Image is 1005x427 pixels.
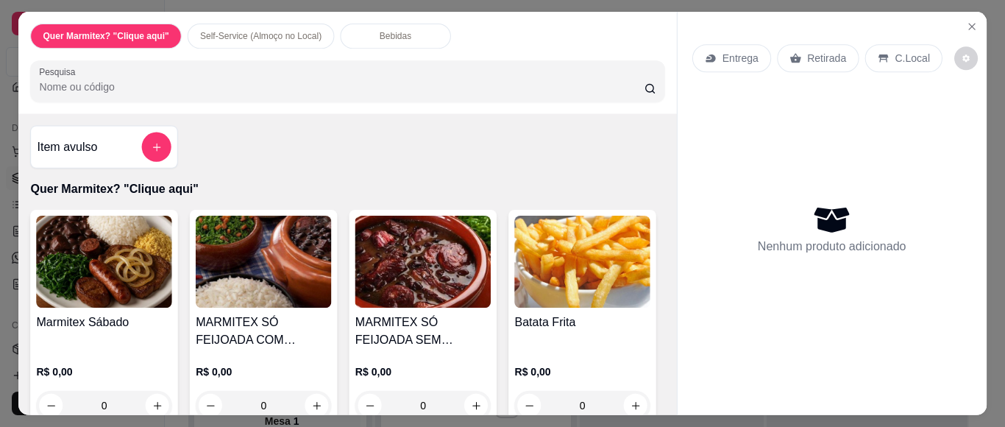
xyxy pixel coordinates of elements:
[36,216,172,308] img: product-image
[895,52,930,66] p: C.Local
[43,31,168,43] p: Quer Marmitex? "Clique aqui"
[39,66,80,79] label: Pesquisa
[960,15,984,39] button: Close
[196,216,332,308] img: product-image
[36,364,172,379] p: R$ 0,00
[758,239,906,256] p: Nenhum produto adicionado
[36,314,172,332] h4: Marmitex Sábado
[30,180,664,198] p: Quer Marmitex? "Clique aqui"
[39,80,644,95] input: Pesquisa
[807,52,846,66] p: Retirada
[722,52,759,66] p: Entrega
[514,216,650,308] img: product-image
[514,364,650,379] p: R$ 0,00
[514,314,650,332] h4: Batata Frita
[196,364,332,379] p: R$ 0,00
[380,31,412,43] p: Bebidas
[200,31,322,43] p: Self-Service (Almoço no Local)
[196,314,332,350] h4: MARMITEX SÓ FEIJOADA COM ACOMPANHAMENTO
[355,314,491,350] h4: MARMITEX SÓ FEIJOADA SEM ACOMPANHAMENTO
[954,47,978,71] button: decrease-product-quantity
[37,138,97,156] h4: Item avulso
[355,364,491,379] p: R$ 0,00
[142,133,171,162] button: add-separate-item
[355,216,491,308] img: product-image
